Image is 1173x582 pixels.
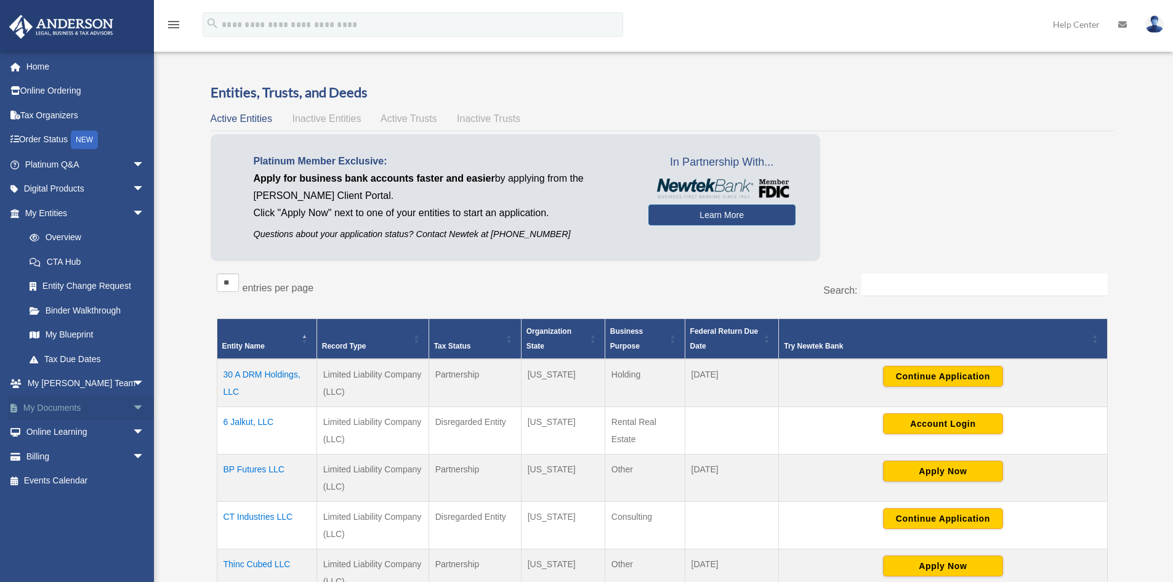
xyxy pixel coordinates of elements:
[429,455,521,502] td: Partnership
[132,201,157,226] span: arrow_drop_down
[217,359,316,407] td: 30 A DRM Holdings, LLC
[316,319,429,360] th: Record Type: Activate to sort
[610,327,643,350] span: Business Purpose
[883,366,1003,387] button: Continue Application
[521,319,605,360] th: Organization State: Activate to sort
[685,455,779,502] td: [DATE]
[132,420,157,445] span: arrow_drop_down
[690,327,759,350] span: Federal Return Due Date
[132,152,157,177] span: arrow_drop_down
[222,342,265,350] span: Entity Name
[1145,15,1164,33] img: User Pic
[429,319,521,360] th: Tax Status: Activate to sort
[9,201,157,225] a: My Entitiesarrow_drop_down
[316,502,429,549] td: Limited Liability Company (LLC)
[316,407,429,455] td: Limited Liability Company (LLC)
[784,339,1088,354] div: Try Newtek Bank
[9,371,163,396] a: My [PERSON_NAME] Teamarrow_drop_down
[132,371,157,397] span: arrow_drop_down
[132,395,157,421] span: arrow_drop_down
[254,204,630,222] p: Click "Apply Now" next to one of your entities to start an application.
[9,127,163,153] a: Order StatusNEW
[526,327,571,350] span: Organization State
[9,103,163,127] a: Tax Organizers
[211,113,272,124] span: Active Entities
[243,283,314,293] label: entries per page
[17,249,157,274] a: CTA Hub
[211,83,1114,102] h3: Entities, Trusts, and Deeds
[685,359,779,407] td: [DATE]
[292,113,361,124] span: Inactive Entities
[9,444,163,469] a: Billingarrow_drop_down
[9,54,163,79] a: Home
[206,17,219,30] i: search
[9,420,163,445] a: Online Learningarrow_drop_down
[166,22,181,32] a: menu
[217,455,316,502] td: BP Futures LLC
[457,113,520,124] span: Inactive Trusts
[71,131,98,149] div: NEW
[254,153,630,170] p: Platinum Member Exclusive:
[254,227,630,242] p: Questions about your application status? Contact Newtek at [PHONE_NUMBER]
[605,319,685,360] th: Business Purpose: Activate to sort
[166,17,181,32] i: menu
[254,173,495,184] span: Apply for business bank accounts faster and easier
[521,407,605,455] td: [US_STATE]
[883,461,1003,482] button: Apply Now
[883,508,1003,529] button: Continue Application
[132,177,157,202] span: arrow_drop_down
[605,359,685,407] td: Holding
[9,177,163,201] a: Digital Productsarrow_drop_down
[605,407,685,455] td: Rental Real Estate
[883,413,1003,434] button: Account Login
[648,153,796,172] span: In Partnership With...
[648,204,796,225] a: Learn More
[322,342,366,350] span: Record Type
[779,319,1107,360] th: Try Newtek Bank : Activate to sort
[17,323,157,347] a: My Blueprint
[17,274,157,299] a: Entity Change Request
[685,319,779,360] th: Federal Return Due Date: Activate to sort
[429,407,521,455] td: Disregarded Entity
[9,152,163,177] a: Platinum Q&Aarrow_drop_down
[6,15,117,39] img: Anderson Advisors Platinum Portal
[521,502,605,549] td: [US_STATE]
[17,347,157,371] a: Tax Due Dates
[217,407,316,455] td: 6 Jalkut, LLC
[132,444,157,469] span: arrow_drop_down
[9,79,163,103] a: Online Ordering
[605,502,685,549] td: Consulting
[217,502,316,549] td: CT Industries LLC
[254,170,630,204] p: by applying from the [PERSON_NAME] Client Portal.
[434,342,471,350] span: Tax Status
[655,179,789,198] img: NewtekBankLogoSM.png
[316,455,429,502] td: Limited Liability Company (LLC)
[316,359,429,407] td: Limited Liability Company (LLC)
[429,359,521,407] td: Partnership
[9,395,163,420] a: My Documentsarrow_drop_down
[883,556,1003,576] button: Apply Now
[429,502,521,549] td: Disregarded Entity
[217,319,316,360] th: Entity Name: Activate to invert sorting
[521,359,605,407] td: [US_STATE]
[883,418,1003,428] a: Account Login
[17,298,157,323] a: Binder Walkthrough
[521,455,605,502] td: [US_STATE]
[17,225,151,250] a: Overview
[9,469,163,493] a: Events Calendar
[823,285,857,296] label: Search:
[381,113,437,124] span: Active Trusts
[605,455,685,502] td: Other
